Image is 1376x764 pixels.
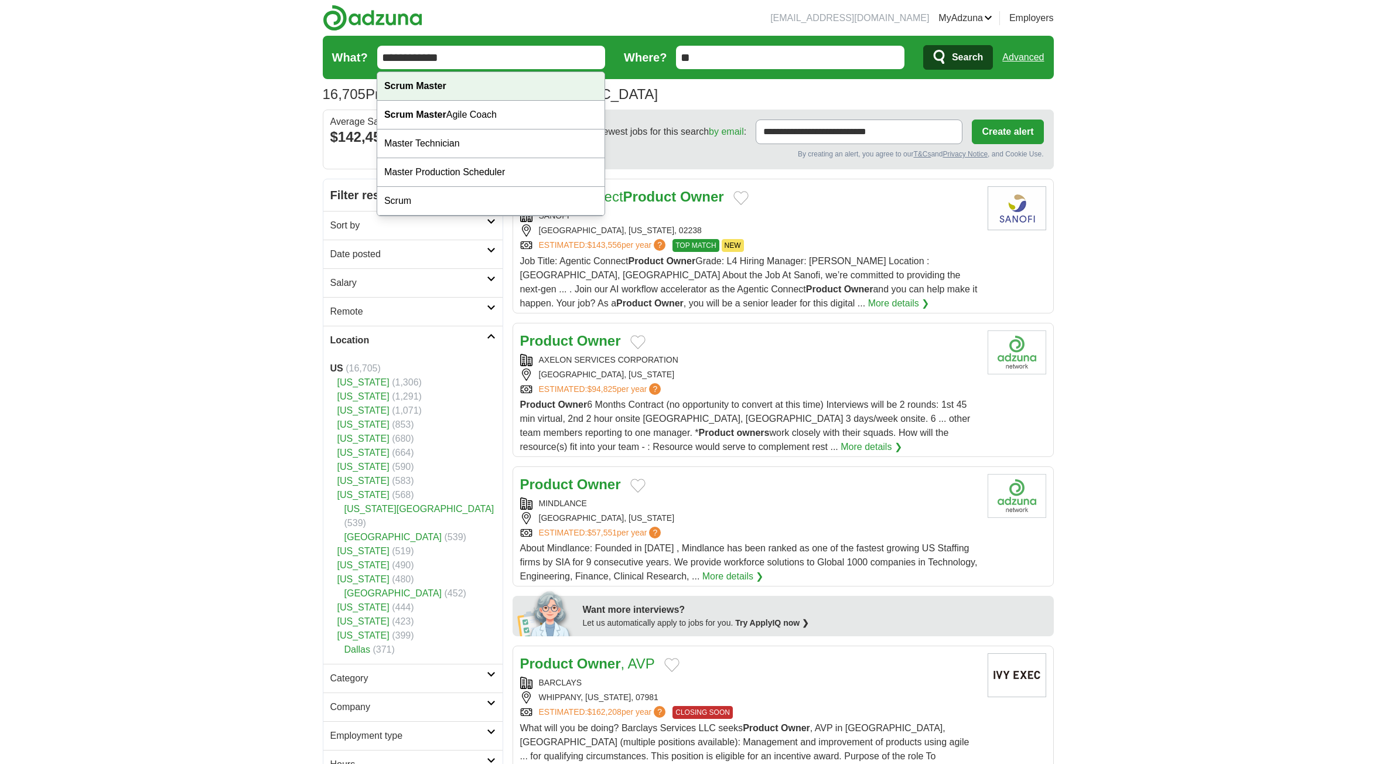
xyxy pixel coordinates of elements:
[702,569,764,584] a: More details ❯
[330,700,487,714] h2: Company
[392,391,422,401] span: (1,291)
[587,528,617,537] span: $57,551
[913,150,931,158] a: T&Cs
[736,428,769,438] strong: owners
[344,588,442,598] a: [GEOGRAPHIC_DATA]
[344,518,366,528] span: (539)
[709,127,744,137] a: by email
[520,691,978,704] div: WHIPPANY, [US_STATE], 07981
[623,189,677,204] strong: Product
[680,189,724,204] strong: Owner
[520,656,573,671] strong: Product
[392,448,414,458] span: (664)
[323,268,503,297] a: Salary
[1009,11,1054,25] a: Employers
[520,189,724,204] a: Agentic ConnectProduct Owner
[337,602,390,612] a: [US_STATE]
[337,574,390,584] a: [US_STATE]
[373,644,394,654] span: (371)
[384,81,446,91] strong: Scrum Master
[520,476,621,492] a: Product Owner
[392,419,414,429] span: (853)
[323,179,503,211] h2: Filter results
[587,384,617,394] span: $94,825
[330,127,496,148] div: $142,456
[392,405,422,415] span: (1,071)
[587,240,621,250] span: $143,556
[539,706,668,719] a: ESTIMATED:$162,208per year?
[520,224,978,237] div: [GEOGRAPHIC_DATA], [US_STATE], 02238
[330,671,487,685] h2: Category
[1002,46,1044,69] a: Advanced
[323,211,503,240] a: Sort by
[988,186,1046,230] img: Sanofi Group logo
[330,363,343,373] strong: US
[377,101,605,129] div: Agile Coach
[337,405,390,415] a: [US_STATE]
[577,476,621,492] strong: Owner
[666,256,695,266] strong: Owner
[841,440,902,454] a: More details ❯
[337,616,390,626] a: [US_STATE]
[517,589,574,636] img: apply-iq-scientist.png
[323,297,503,326] a: Remote
[337,560,390,570] a: [US_STATE]
[323,326,503,354] a: Location
[330,219,487,233] h2: Sort by
[330,117,496,127] div: Average Salary
[616,298,651,308] strong: Product
[330,276,487,290] h2: Salary
[520,333,621,349] a: Product Owner
[735,618,809,627] a: Try ApplyIQ now ❯
[337,546,390,556] a: [US_STATE]
[337,377,390,387] a: [US_STATE]
[938,11,992,25] a: MyAdzuna
[344,532,442,542] a: [GEOGRAPHIC_DATA]
[323,693,503,721] a: Company
[546,125,746,139] span: Receive the newest jobs for this search :
[952,46,983,69] span: Search
[392,602,414,612] span: (444)
[770,11,929,25] li: [EMAIL_ADDRESS][DOMAIN_NAME]
[392,546,414,556] span: (519)
[587,707,621,717] span: $162,208
[344,504,494,514] a: [US_STATE][GEOGRAPHIC_DATA]
[346,363,381,373] span: (16,705)
[337,462,390,472] a: [US_STATE]
[988,653,1046,697] img: Barclays logo
[330,729,487,743] h2: Employment type
[377,187,605,216] div: Scrum
[539,383,664,395] a: ESTIMATED:$94,825per year?
[630,479,646,493] button: Add to favorite jobs
[988,330,1046,374] img: Company logo
[520,354,978,366] div: AXELON SERVICES CORPORATION
[520,369,978,381] div: [GEOGRAPHIC_DATA], [US_STATE]
[323,5,422,31] img: Adzuna logo
[392,574,414,584] span: (480)
[323,240,503,268] a: Date posted
[629,256,664,266] strong: Product
[337,476,390,486] a: [US_STATE]
[445,588,466,598] span: (452)
[523,149,1044,159] div: By creating an alert, you agree to our and , and Cookie Use.
[577,656,621,671] strong: Owner
[539,527,664,539] a: ESTIMATED:$57,551per year?
[377,158,605,187] div: Master Production Scheduler
[722,239,744,252] span: NEW
[520,512,978,524] div: [GEOGRAPHIC_DATA], [US_STATE]
[392,630,414,640] span: (399)
[520,497,978,510] div: MINDLANCE
[392,616,414,626] span: (423)
[520,333,573,349] strong: Product
[392,476,414,486] span: (583)
[624,49,667,66] label: Where?
[583,617,1047,629] div: Let us automatically apply to jobs for you.
[330,305,487,319] h2: Remote
[392,377,422,387] span: (1,306)
[539,678,582,687] a: BARCLAYS
[781,723,810,733] strong: Owner
[654,298,684,308] strong: Owner
[923,45,993,70] button: Search
[943,150,988,158] a: Privacy Notice
[520,400,555,410] strong: Product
